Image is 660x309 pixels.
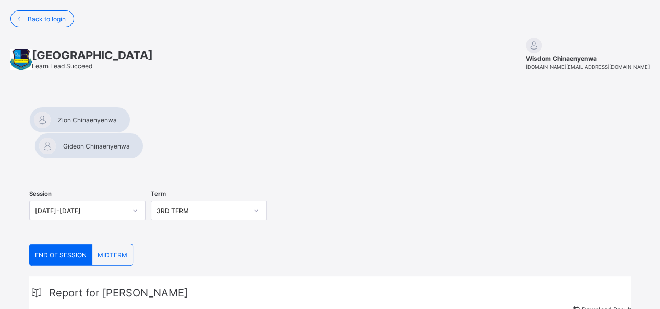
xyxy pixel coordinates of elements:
span: MIDTERM [98,251,127,259]
img: default.svg [526,38,542,53]
span: Learn Lead Succeed [32,62,92,70]
span: Wisdom Chinaenyenwa [526,55,650,63]
span: [DOMAIN_NAME][EMAIL_ADDRESS][DOMAIN_NAME] [526,64,650,70]
span: [GEOGRAPHIC_DATA] [32,48,153,62]
span: Back to login [28,15,66,23]
div: 3RD TERM [157,207,248,215]
img: School logo [10,49,32,70]
span: Term [151,190,166,197]
span: END OF SESSION [35,251,87,259]
div: [DATE]-[DATE] [35,207,126,215]
span: Report for [PERSON_NAME] [49,287,188,299]
span: Session [29,190,52,197]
